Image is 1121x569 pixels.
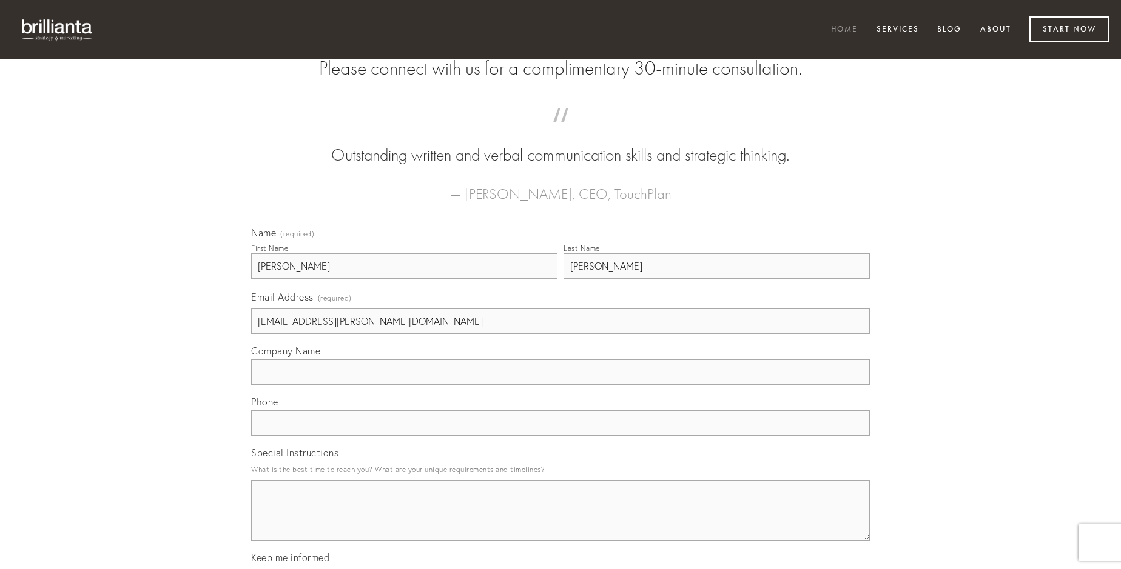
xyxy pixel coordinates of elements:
[823,20,866,40] a: Home
[251,57,870,80] h2: Please connect with us for a complimentary 30-minute consultation.
[869,20,927,40] a: Services
[251,345,320,357] span: Company Name
[251,244,288,253] div: First Name
[251,396,278,408] span: Phone
[564,244,600,253] div: Last Name
[929,20,969,40] a: Blog
[271,167,850,206] figcaption: — [PERSON_NAME], CEO, TouchPlan
[251,447,338,459] span: Special Instructions
[271,120,850,167] blockquote: Outstanding written and verbal communication skills and strategic thinking.
[251,227,276,239] span: Name
[318,290,352,306] span: (required)
[972,20,1019,40] a: About
[280,230,314,238] span: (required)
[271,120,850,144] span: “
[12,12,103,47] img: brillianta - research, strategy, marketing
[251,291,314,303] span: Email Address
[251,461,870,477] p: What is the best time to reach you? What are your unique requirements and timelines?
[251,551,329,564] span: Keep me informed
[1029,16,1109,42] a: Start Now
